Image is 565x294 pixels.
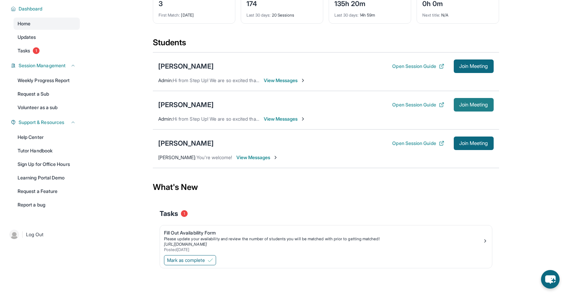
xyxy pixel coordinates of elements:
[334,8,405,18] div: 14h 59m
[300,116,306,122] img: Chevron-Right
[158,100,214,109] div: [PERSON_NAME]
[14,145,80,157] a: Tutor Handbook
[300,78,306,83] img: Chevron-Right
[26,231,44,238] span: Log Out
[14,45,80,57] a: Tasks1
[422,13,441,18] span: Next title :
[19,119,64,126] span: Support & Resources
[18,20,30,27] span: Home
[454,98,494,112] button: Join Meeting
[208,258,213,263] img: Mark as complete
[264,116,306,122] span: View Messages
[153,37,499,52] div: Students
[164,242,207,247] a: [URL][DOMAIN_NAME]
[16,119,76,126] button: Support & Resources
[334,13,359,18] span: Last 30 days :
[159,8,230,18] div: [DATE]
[273,155,278,160] img: Chevron-Right
[18,34,36,41] span: Updates
[16,5,76,12] button: Dashboard
[236,154,279,161] span: View Messages
[459,141,488,145] span: Join Meeting
[167,257,205,264] span: Mark as complete
[160,225,492,254] a: Fill Out Availability FormPlease update your availability and review the number of students you w...
[246,8,317,18] div: 20 Sessions
[159,13,180,18] span: First Match :
[158,77,173,83] span: Admin :
[14,31,80,43] a: Updates
[454,59,494,73] button: Join Meeting
[14,199,80,211] a: Report a bug
[459,103,488,107] span: Join Meeting
[14,185,80,197] a: Request a Feature
[9,230,19,239] img: user-img
[19,62,66,69] span: Session Management
[160,209,178,218] span: Tasks
[14,131,80,143] a: Help Center
[181,210,188,217] span: 1
[33,47,40,54] span: 1
[14,158,80,170] a: Sign Up for Office Hours
[158,139,214,148] div: [PERSON_NAME]
[14,101,80,114] a: Volunteer as a sub
[19,5,43,12] span: Dashboard
[158,116,173,122] span: Admin :
[153,172,499,202] div: What's New
[264,77,306,84] span: View Messages
[246,13,271,18] span: Last 30 days :
[164,247,482,252] div: Posted [DATE]
[392,63,444,70] button: Open Session Guide
[392,101,444,108] button: Open Session Guide
[16,62,76,69] button: Session Management
[164,255,216,265] button: Mark as complete
[196,154,232,160] span: You're welcome!
[164,229,482,236] div: Fill Out Availability Form
[14,172,80,184] a: Learning Portal Demo
[541,270,560,289] button: chat-button
[22,230,23,239] span: |
[158,154,196,160] span: [PERSON_NAME] :
[14,74,80,87] a: Weekly Progress Report
[14,18,80,30] a: Home
[158,62,214,71] div: [PERSON_NAME]
[14,88,80,100] a: Request a Sub
[392,140,444,147] button: Open Session Guide
[454,137,494,150] button: Join Meeting
[7,227,80,242] a: |Log Out
[164,236,482,242] div: Please update your availability and review the number of students you will be matched with prior ...
[459,64,488,68] span: Join Meeting
[18,47,30,54] span: Tasks
[422,8,493,18] div: N/A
